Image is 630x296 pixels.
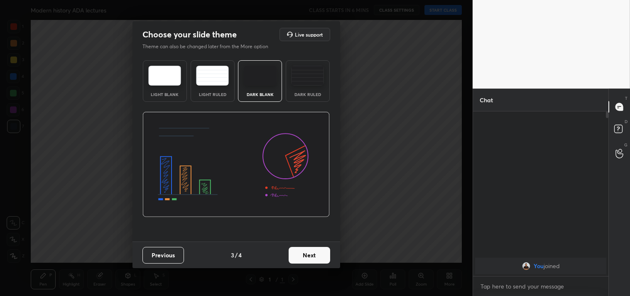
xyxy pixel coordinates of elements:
h2: Choose your slide theme [142,29,237,40]
span: joined [543,263,559,269]
div: Light Ruled [196,92,229,96]
h4: / [235,251,238,259]
p: G [624,142,628,148]
p: T [625,95,628,101]
img: lightTheme.e5ed3b09.svg [148,66,181,86]
div: Dark Ruled [291,92,324,96]
button: Previous [142,247,184,264]
p: Chat [473,89,500,111]
div: grid [473,256,608,276]
img: darkThemeBanner.d06ce4a2.svg [142,112,330,217]
img: 50a2b7cafd4e47798829f34b8bc3a81a.jpg [522,262,530,270]
div: Dark Blank [243,92,277,96]
img: lightRuledTheme.5fabf969.svg [196,66,229,86]
p: D [625,118,628,125]
h4: 4 [238,251,242,259]
img: darkRuledTheme.de295e13.svg [291,66,324,86]
div: Light Blank [148,92,181,96]
p: Theme can also be changed later from the More option [142,43,277,50]
span: You [533,263,543,269]
h5: Live support [295,32,323,37]
h4: 3 [231,251,234,259]
button: Next [289,247,330,264]
img: darkTheme.f0cc69e5.svg [244,66,277,86]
